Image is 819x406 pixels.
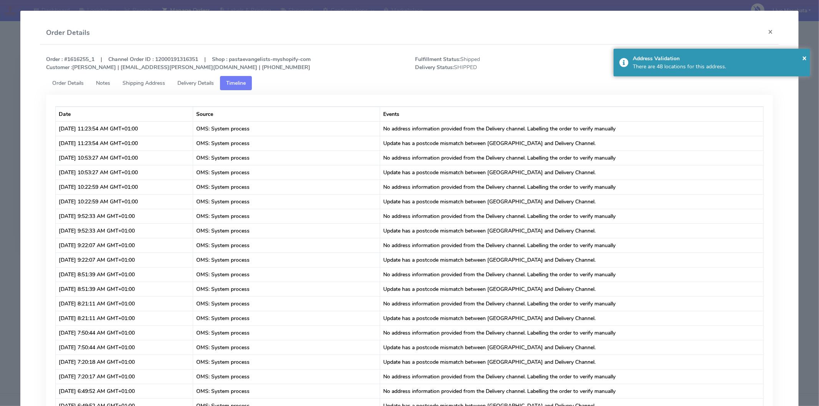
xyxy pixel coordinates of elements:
td: Update has a postcode mismatch between [GEOGRAPHIC_DATA] and Delivery Channel. [380,136,763,150]
td: Update has a postcode mismatch between [GEOGRAPHIC_DATA] and Delivery Channel. [380,253,763,267]
td: OMS: System process [193,296,380,311]
td: Update has a postcode mismatch between [GEOGRAPHIC_DATA] and Delivery Channel. [380,194,763,209]
strong: Fulfillment Status: [415,56,460,63]
span: Delivery Details [177,79,214,87]
td: OMS: System process [193,223,380,238]
span: Shipped SHIPPED [409,55,594,71]
td: Update has a postcode mismatch between [GEOGRAPHIC_DATA] and Delivery Channel. [380,165,763,180]
ul: Tabs [46,76,773,90]
td: OMS: System process [193,311,380,325]
td: [DATE] 9:22:07 AM GMT+01:00 [56,238,193,253]
td: No address information provided from the Delivery channel. Labelling the order to verify manually [380,296,763,311]
strong: Customer : [46,64,72,71]
td: OMS: System process [193,238,380,253]
th: Date [56,107,193,121]
strong: Order : #1616255_1 | Channel Order ID : 12000191316351 | Shop : pastaevangelists-myshopify-com [P... [46,56,311,71]
td: [DATE] 8:21:11 AM GMT+01:00 [56,311,193,325]
td: OMS: System process [193,340,380,355]
td: [DATE] 8:51:39 AM GMT+01:00 [56,282,193,296]
td: [DATE] 9:52:33 AM GMT+01:00 [56,209,193,223]
td: Update has a postcode mismatch between [GEOGRAPHIC_DATA] and Delivery Channel. [380,355,763,369]
td: OMS: System process [193,136,380,150]
td: [DATE] 11:23:54 AM GMT+01:00 [56,136,193,150]
td: [DATE] 10:22:59 AM GMT+01:00 [56,194,193,209]
span: Timeline [226,79,246,87]
td: OMS: System process [193,150,380,165]
td: No address information provided from the Delivery channel. Labelling the order to verify manually [380,121,763,136]
td: OMS: System process [193,165,380,180]
td: [DATE] 8:21:11 AM GMT+01:00 [56,296,193,311]
th: Events [380,107,763,121]
td: [DATE] 6:49:52 AM GMT+01:00 [56,384,193,398]
td: OMS: System process [193,325,380,340]
td: No address information provided from the Delivery channel. Labelling the order to verify manually [380,384,763,398]
div: Address Validation [633,54,804,63]
strong: Delivery Status: [415,64,454,71]
span: × [802,53,807,63]
td: [DATE] 10:53:27 AM GMT+01:00 [56,150,193,165]
td: Update has a postcode mismatch between [GEOGRAPHIC_DATA] and Delivery Channel. [380,282,763,296]
td: No address information provided from the Delivery channel. Labelling the order to verify manually [380,209,763,223]
span: Order Details [52,79,84,87]
td: OMS: System process [193,194,380,209]
td: Update has a postcode mismatch between [GEOGRAPHIC_DATA] and Delivery Channel. [380,311,763,325]
td: [DATE] 10:22:59 AM GMT+01:00 [56,180,193,194]
td: OMS: System process [193,282,380,296]
td: No address information provided from the Delivery channel. Labelling the order to verify manually [380,238,763,253]
td: No address information provided from the Delivery channel. Labelling the order to verify manually [380,325,763,340]
td: No address information provided from the Delivery channel. Labelling the order to verify manually [380,180,763,194]
td: [DATE] 7:20:17 AM GMT+01:00 [56,369,193,384]
td: [DATE] 11:23:54 AM GMT+01:00 [56,121,193,136]
td: OMS: System process [193,209,380,223]
td: [DATE] 7:20:18 AM GMT+01:00 [56,355,193,369]
h4: Order Details [46,28,90,38]
td: Update has a postcode mismatch between [GEOGRAPHIC_DATA] and Delivery Channel. [380,223,763,238]
td: Update has a postcode mismatch between [GEOGRAPHIC_DATA] and Delivery Channel. [380,340,763,355]
span: Notes [96,79,110,87]
td: No address information provided from the Delivery channel. Labelling the order to verify manually [380,369,763,384]
td: OMS: System process [193,355,380,369]
button: Close [802,52,807,64]
td: [DATE] 7:50:44 AM GMT+01:00 [56,340,193,355]
div: There are 48 locations for this address. [633,63,804,71]
td: [DATE] 8:51:39 AM GMT+01:00 [56,267,193,282]
td: [DATE] 9:22:07 AM GMT+01:00 [56,253,193,267]
th: Source [193,107,380,121]
button: Close [762,21,779,42]
td: OMS: System process [193,253,380,267]
td: No address information provided from the Delivery channel. Labelling the order to verify manually [380,150,763,165]
span: Shipping Address [122,79,165,87]
td: OMS: System process [193,180,380,194]
td: OMS: System process [193,384,380,398]
td: OMS: System process [193,121,380,136]
td: [DATE] 9:52:33 AM GMT+01:00 [56,223,193,238]
td: OMS: System process [193,267,380,282]
td: [DATE] 7:50:44 AM GMT+01:00 [56,325,193,340]
td: No address information provided from the Delivery channel. Labelling the order to verify manually [380,267,763,282]
td: OMS: System process [193,369,380,384]
td: [DATE] 10:53:27 AM GMT+01:00 [56,165,193,180]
